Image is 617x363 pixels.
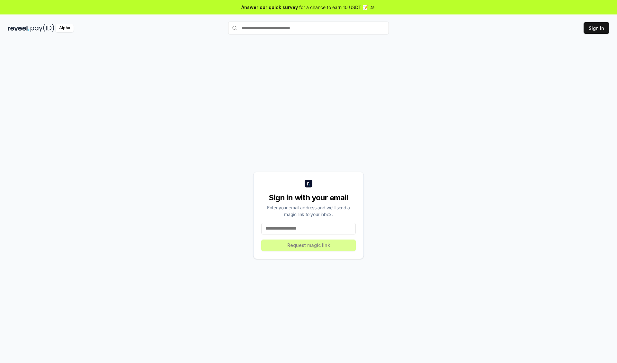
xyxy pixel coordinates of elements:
img: logo_small [305,180,312,187]
button: Sign In [584,22,609,34]
div: Enter your email address and we’ll send a magic link to your inbox. [261,204,356,218]
img: reveel_dark [8,24,29,32]
div: Sign in with your email [261,193,356,203]
span: Answer our quick survey [241,4,298,11]
span: for a chance to earn 10 USDT 📝 [299,4,368,11]
img: pay_id [31,24,54,32]
div: Alpha [56,24,74,32]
